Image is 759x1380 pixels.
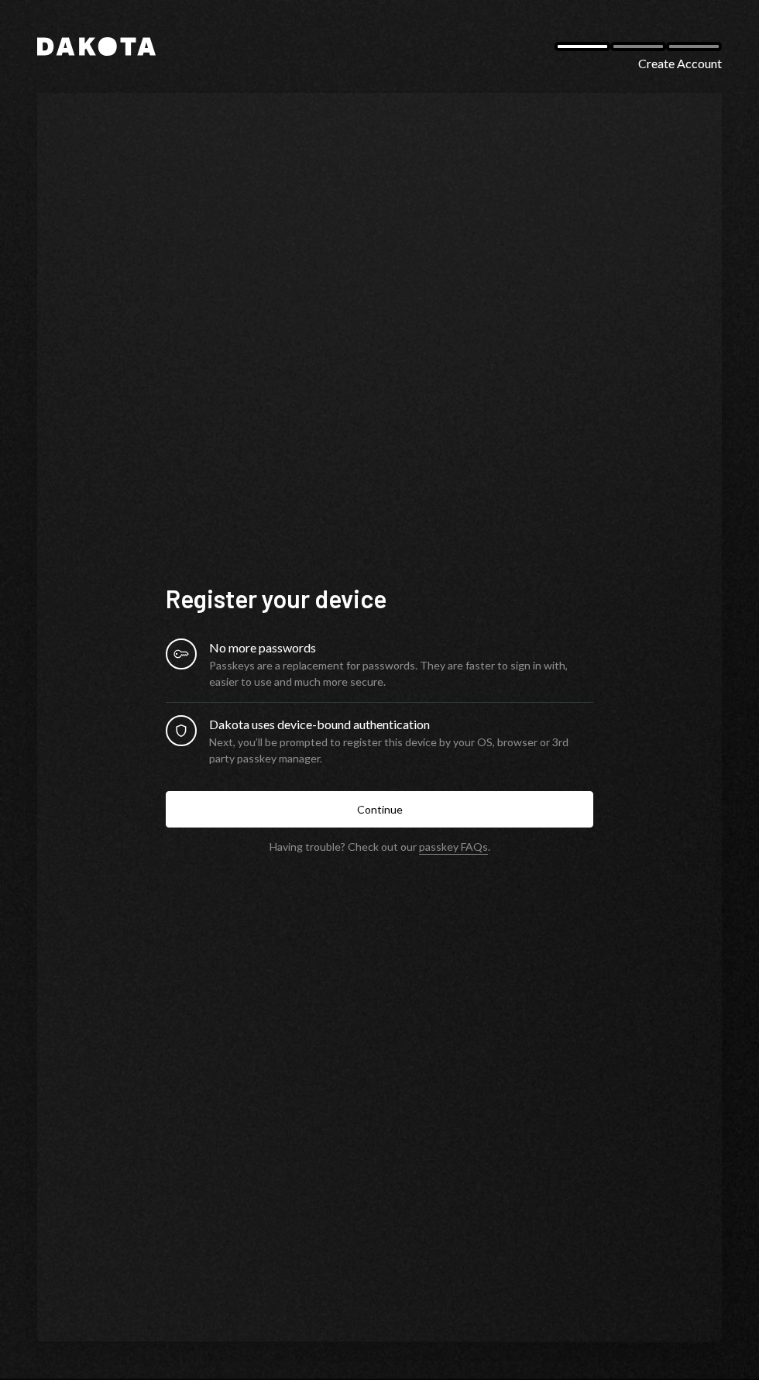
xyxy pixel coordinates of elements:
div: Dakota uses device-bound authentication [209,715,593,734]
div: Having trouble? Check out our . [270,840,490,853]
div: Create Account [638,54,722,73]
div: Next, you’ll be prompted to register this device by your OS, browser or 3rd party passkey manager. [209,734,593,766]
button: Continue [166,791,593,828]
h1: Register your device [166,583,593,614]
div: No more passwords [209,638,593,657]
div: Passkeys are a replacement for passwords. They are faster to sign in with, easier to use and much... [209,657,593,690]
a: passkey FAQs [419,840,488,855]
